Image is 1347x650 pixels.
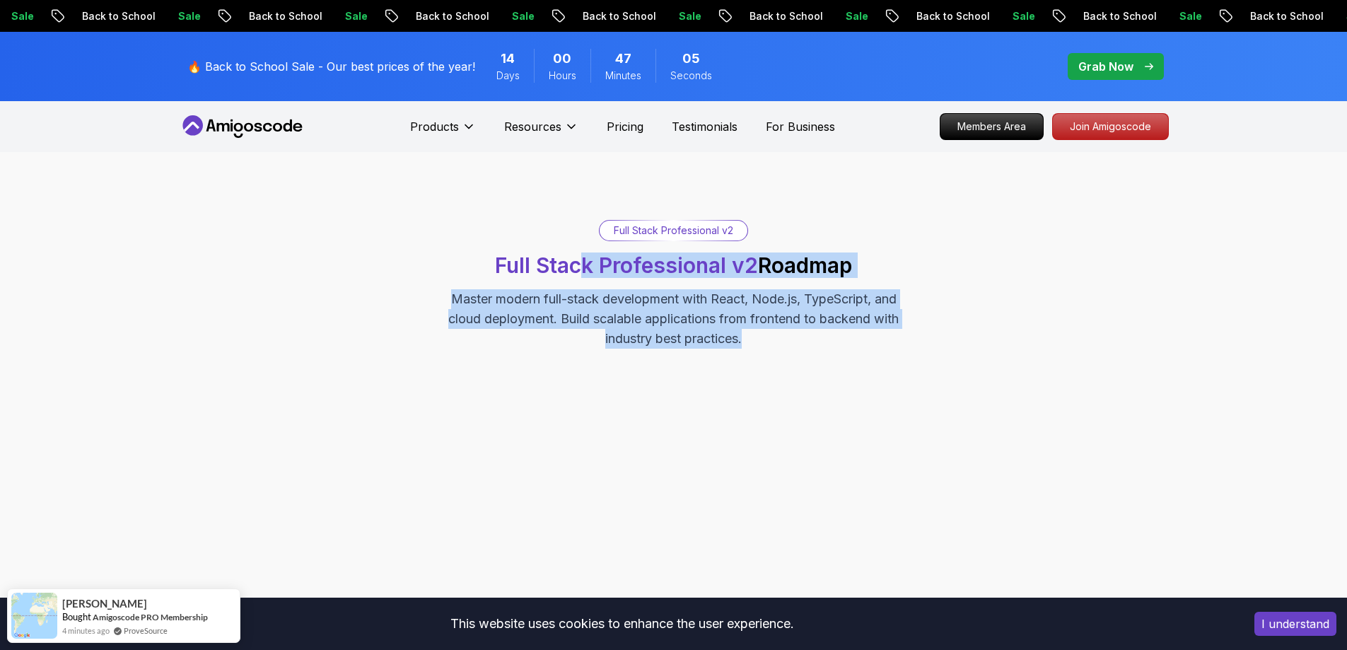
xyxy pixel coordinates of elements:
[670,69,712,83] span: Seconds
[62,598,147,610] span: [PERSON_NAME]
[495,253,852,278] h1: Roadmap
[794,9,890,23] p: Back to School
[504,118,578,146] button: Resources
[672,118,737,135] a: Testimonials
[436,289,911,349] p: Master modern full-stack development with React, Node.js, TypeScript, and cloud deployment. Build...
[62,611,91,622] span: Bought
[723,9,769,23] p: Sale
[766,118,835,135] a: For Business
[605,69,641,83] span: Minutes
[1078,58,1133,75] p: Grab Now
[1053,114,1168,139] p: Join Amigoscode
[556,9,602,23] p: Sale
[940,113,1044,140] a: Members Area
[11,608,1233,639] div: This website uses cookies to enhance the user experience.
[890,9,935,23] p: Sale
[940,114,1043,139] p: Members Area
[504,118,561,135] p: Resources
[1224,9,1269,23] p: Sale
[1254,612,1336,636] button: Accept cookies
[187,58,475,75] p: 🔥 Back to School Sale - Our best prices of the year!
[62,625,110,637] span: 4 minutes ago
[600,221,747,240] div: Full Stack Professional v2
[549,69,576,83] span: Hours
[410,118,459,135] p: Products
[11,593,57,639] img: provesource social proof notification image
[390,9,435,23] p: Sale
[1052,113,1169,140] a: Join Amigoscode
[615,49,631,69] span: 47 Minutes
[607,118,643,135] a: Pricing
[127,9,223,23] p: Back to School
[682,49,700,69] span: 5 Seconds
[223,9,268,23] p: Sale
[553,49,571,69] span: 0 Hours
[961,9,1057,23] p: Back to School
[293,9,390,23] p: Back to School
[627,9,723,23] p: Back to School
[460,9,556,23] p: Back to School
[1128,9,1224,23] p: Back to School
[496,69,520,83] span: Days
[1057,9,1102,23] p: Sale
[93,612,208,622] a: Amigoscode PRO Membership
[495,253,758,278] span: Full Stack Professional v2
[124,625,168,637] a: ProveSource
[56,9,101,23] p: Sale
[410,118,476,146] button: Products
[501,49,515,69] span: 14 Days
